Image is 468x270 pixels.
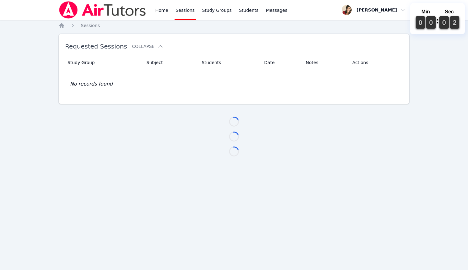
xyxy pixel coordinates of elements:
button: Collapse [132,43,163,49]
a: Sessions [81,22,100,29]
span: Requested Sessions [65,43,127,50]
th: Subject [143,55,198,70]
img: Air Tutors [58,1,147,19]
span: Messages [266,7,288,13]
td: No records found [65,70,403,98]
th: Actions [349,55,403,70]
th: Students [198,55,260,70]
th: Notes [302,55,349,70]
span: Sessions [81,23,100,28]
nav: Breadcrumb [58,22,409,29]
th: Study Group [65,55,143,70]
th: Date [260,55,302,70]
